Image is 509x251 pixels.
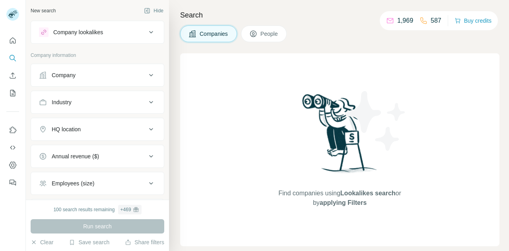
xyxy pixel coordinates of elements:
div: Industry [52,98,72,106]
span: Find companies using or by [276,189,403,208]
button: Share filters [125,238,164,246]
button: HQ location [31,120,164,139]
button: Employees (size) [31,174,164,193]
button: Clear [31,238,53,246]
div: New search [31,7,56,14]
img: Surfe Illustration - Stars [340,85,412,157]
p: 1,969 [397,16,413,25]
button: Save search [69,238,109,246]
div: Annual revenue ($) [52,152,99,160]
div: Employees (size) [52,179,94,187]
div: Company [52,71,76,79]
button: Search [6,51,19,65]
div: Company lookalikes [53,28,103,36]
button: Feedback [6,175,19,190]
button: Industry [31,93,164,112]
button: Use Surfe on LinkedIn [6,123,19,137]
button: Hide [138,5,169,17]
button: Buy credits [455,15,492,26]
div: + 469 [120,206,131,213]
button: Company [31,66,164,85]
button: Annual revenue ($) [31,147,164,166]
button: Enrich CSV [6,68,19,83]
button: Dashboard [6,158,19,172]
span: People [260,30,279,38]
div: HQ location [52,125,81,133]
p: 587 [431,16,441,25]
button: My lists [6,86,19,100]
p: Company information [31,52,164,59]
img: Surfe Illustration - Woman searching with binoculars [299,92,381,181]
h4: Search [180,10,499,21]
div: 100 search results remaining [53,205,141,214]
button: Company lookalikes [31,23,164,42]
button: Use Surfe API [6,140,19,155]
span: Lookalikes search [340,190,396,197]
button: Quick start [6,33,19,48]
span: Companies [200,30,229,38]
span: applying Filters [320,199,367,206]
